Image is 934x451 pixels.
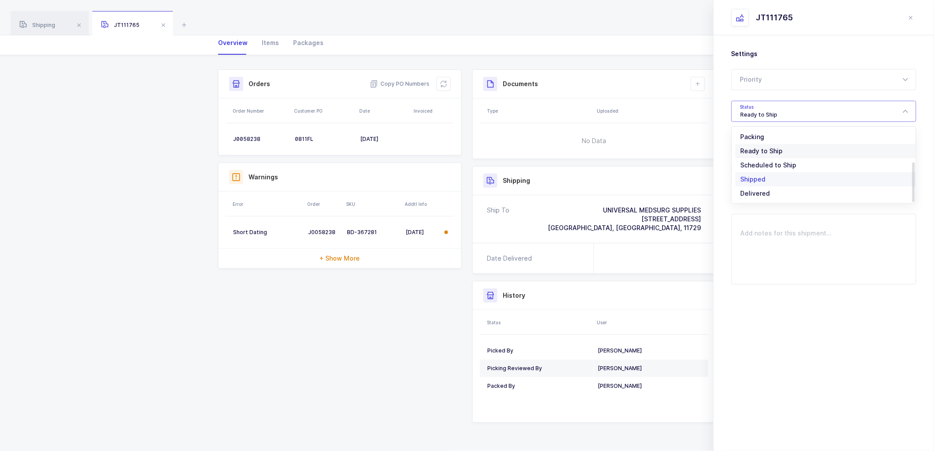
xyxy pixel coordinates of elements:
[294,107,354,114] div: Customer PO
[218,249,461,268] div: + Show More
[255,31,286,55] div: Items
[548,215,701,224] div: [STREET_ADDRESS]
[218,31,255,55] div: Overview
[598,347,701,354] div: [PERSON_NAME]
[320,254,360,263] span: + Show More
[741,161,797,169] span: Scheduled to Ship
[487,254,535,263] div: Date Delivered
[537,128,652,154] span: No Data
[731,49,916,58] h3: Settings
[233,229,301,236] div: Short Dating
[233,201,302,208] div: Error
[347,229,399,236] div: BD-367281
[756,12,793,23] div: JT111765
[414,107,452,114] div: Invoiced
[548,206,701,215] div: UNIVERSAL MEDSURG SUPPLIES
[370,80,429,88] button: Copy PO Numbers
[360,136,407,143] div: [DATE]
[487,383,591,390] div: Packed By
[307,201,341,208] div: Order
[597,107,706,114] div: Uploaded
[406,229,437,236] div: [DATE]
[346,201,399,208] div: SKU
[487,206,509,232] div: Ship To
[741,147,783,155] span: Ready to Ship
[487,107,591,114] div: Type
[295,136,353,143] div: 0811FL
[741,175,766,183] span: Shipped
[487,319,591,326] div: Status
[233,107,289,114] div: Order Number
[249,173,278,182] h3: Warnings
[741,189,770,197] span: Delivered
[548,224,701,231] span: [GEOGRAPHIC_DATA], [GEOGRAPHIC_DATA], 11729
[286,31,324,55] div: Packages
[19,22,55,28] span: Shipping
[503,176,530,185] h3: Shipping
[487,365,591,372] div: Picking Reviewed By
[487,347,591,354] div: Picked By
[405,201,438,208] div: Addtl Info
[249,80,270,88] h3: Orders
[906,12,916,23] button: close drawer
[503,80,538,88] h3: Documents
[741,133,765,140] span: Packing
[233,136,288,143] div: J0058238
[101,22,139,28] span: JT111765
[598,365,701,372] div: [PERSON_NAME]
[308,229,340,236] div: J0058238
[359,107,408,114] div: Date
[503,291,525,300] h3: History
[598,383,701,390] div: [PERSON_NAME]
[597,319,706,326] div: User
